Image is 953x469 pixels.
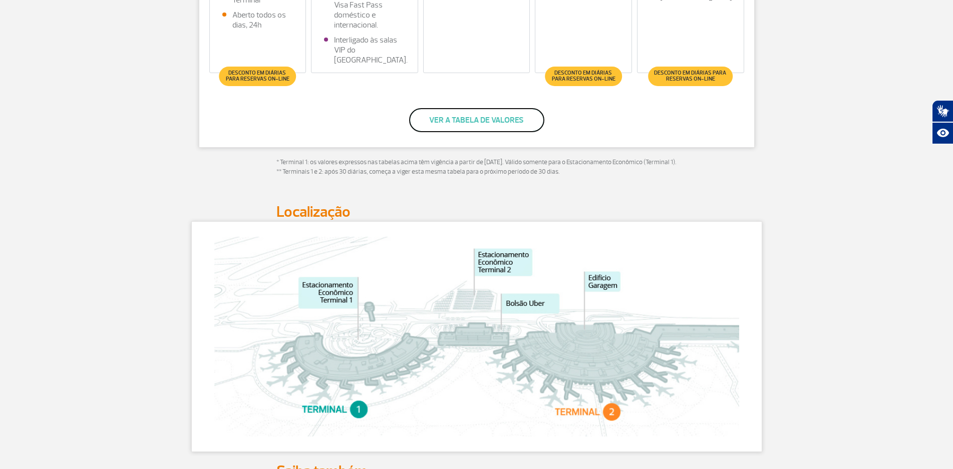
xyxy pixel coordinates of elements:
span: Desconto em diárias para reservas on-line [653,70,728,82]
button: Abrir recursos assistivos. [932,122,953,144]
li: Aberto todos os dias, 24h [222,10,293,30]
span: Desconto em diárias para reservas on-line [550,70,616,82]
span: Desconto em diárias para reservas on-line [224,70,291,82]
div: Plugin de acessibilidade da Hand Talk. [932,100,953,144]
button: Abrir tradutor de língua de sinais. [932,100,953,122]
h2: Localização [276,203,677,221]
button: Ver a tabela de valores [409,108,544,132]
li: Interligado às salas VIP do [GEOGRAPHIC_DATA]. [324,35,405,65]
p: * Terminal 1: os valores expressos nas tabelas acima têm vigência a partir de [DATE]. Válido some... [276,158,677,177]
